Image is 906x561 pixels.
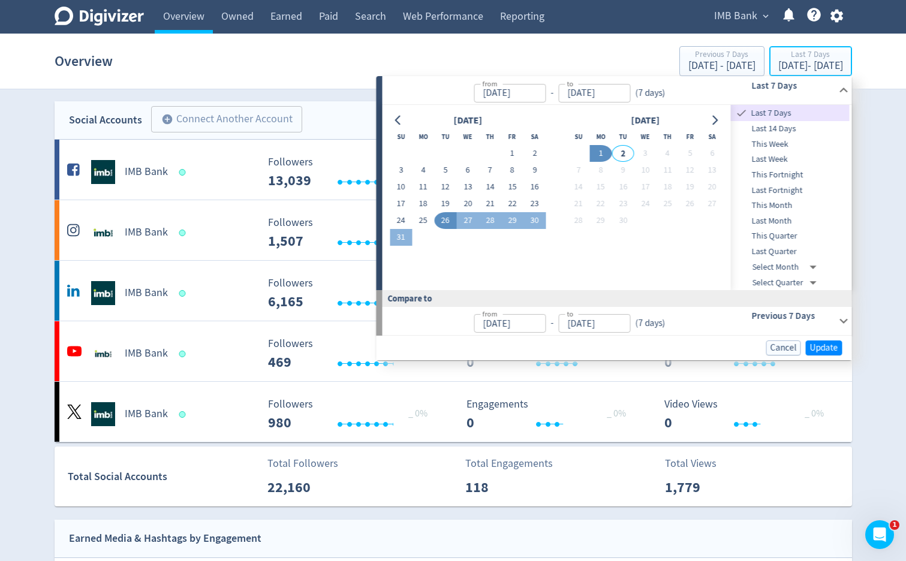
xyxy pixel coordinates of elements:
h5: IMB Bank [125,346,168,361]
svg: Followers --- [262,217,442,249]
button: 27 [457,212,479,229]
th: Monday [589,128,612,145]
h5: IMB Bank [125,165,168,179]
button: 29 [589,212,612,229]
button: 31 [390,229,412,246]
span: Data last synced: 1 Sep 2025, 10:02pm (AEST) [179,411,189,418]
label: to [567,79,573,89]
p: 1,779 [665,476,734,498]
button: 18 [657,179,679,195]
th: Sunday [390,128,412,145]
h6: Last 7 Days [751,79,833,93]
button: 22 [501,195,523,212]
button: 10 [634,162,657,179]
span: Last 14 Days [731,122,850,135]
div: This Month [731,198,850,213]
button: 5 [679,145,701,162]
label: from [482,309,497,319]
button: 7 [479,162,501,179]
div: Last 14 Days [731,121,850,137]
button: 26 [679,195,701,212]
a: IMB Bank undefinedIMB Bank Followers --- _ 0% Followers 13,039 Engagements 33 Engagements 33 120%... [55,140,852,200]
button: 28 [567,212,589,229]
button: 4 [412,162,434,179]
button: 11 [412,179,434,195]
button: 18 [412,195,434,212]
span: add_circle [161,113,173,125]
button: 6 [457,162,479,179]
div: Compare to [377,290,852,306]
div: ( 7 days ) [630,86,670,100]
button: 11 [657,162,679,179]
div: [DATE] - [DATE] [688,61,755,71]
button: 27 [701,195,723,212]
span: This Quarter [731,230,850,243]
div: [DATE] - [DATE] [778,61,843,71]
button: 9 [523,162,546,179]
th: Thursday [479,128,501,145]
th: Friday [501,128,523,145]
h6: Previous 7 Days [751,309,833,323]
button: 21 [479,195,501,212]
button: 9 [612,162,634,179]
button: 20 [457,195,479,212]
a: IMB Bank undefinedIMB Bank Followers --- _ 0% Followers 1,507 Engagements 30 Engagements 30 173% ... [55,200,852,260]
button: 24 [390,212,412,229]
span: Data last synced: 2 Sep 2025, 3:02am (AEST) [179,169,189,176]
div: [DATE] [450,113,486,129]
div: Last Week [731,152,850,167]
button: 13 [457,179,479,195]
button: 3 [390,162,412,179]
span: expand_more [760,11,771,22]
button: 30 [612,212,634,229]
button: 8 [589,162,612,179]
div: Last 7 Days [731,105,850,121]
button: Previous 7 Days[DATE] - [DATE] [679,46,764,76]
svg: Followers --- [262,156,442,188]
button: 30 [523,212,546,229]
svg: Followers --- [262,278,442,309]
button: 5 [434,162,456,179]
button: Connect Another Account [151,106,302,132]
h5: IMB Bank [125,225,168,240]
div: - [546,316,558,330]
th: Saturday [523,128,546,145]
button: Last 7 Days[DATE]- [DATE] [769,46,852,76]
button: 14 [479,179,501,195]
th: Friday [679,128,701,145]
span: _ 0% [607,408,626,420]
button: 12 [679,162,701,179]
button: 4 [657,145,679,162]
button: 23 [523,195,546,212]
th: Sunday [567,128,589,145]
img: IMB Bank undefined [91,342,115,366]
button: 12 [434,179,456,195]
button: IMB Bank [710,7,772,26]
nav: presets [731,105,850,290]
th: Tuesday [434,128,456,145]
button: 6 [701,145,723,162]
button: 13 [701,162,723,179]
button: 1 [589,145,612,162]
button: 23 [612,195,634,212]
span: Last Fortnight [731,184,850,197]
button: 25 [657,195,679,212]
span: Last 7 Days [749,107,850,120]
button: Go to previous month [390,112,407,129]
span: Data last synced: 1 Sep 2025, 9:02pm (AEST) [179,351,189,357]
div: Earned Media & Hashtags by Engagement [69,530,261,547]
th: Monday [412,128,434,145]
a: IMB Bank undefinedIMB Bank Followers --- _ 0% Followers 980 Engagements 0 Engagements 0 _ 0% Vide... [55,382,852,442]
th: Wednesday [634,128,657,145]
th: Tuesday [612,128,634,145]
span: Update [810,343,838,352]
img: IMB Bank undefined [91,221,115,245]
th: Saturday [701,128,723,145]
label: from [482,79,497,89]
div: Last Quarter [731,244,850,260]
button: 26 [434,212,456,229]
svg: Engagements 0 [460,399,640,430]
p: Total Followers [267,456,338,472]
button: 2 [523,145,546,162]
p: Total Views [665,456,734,472]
